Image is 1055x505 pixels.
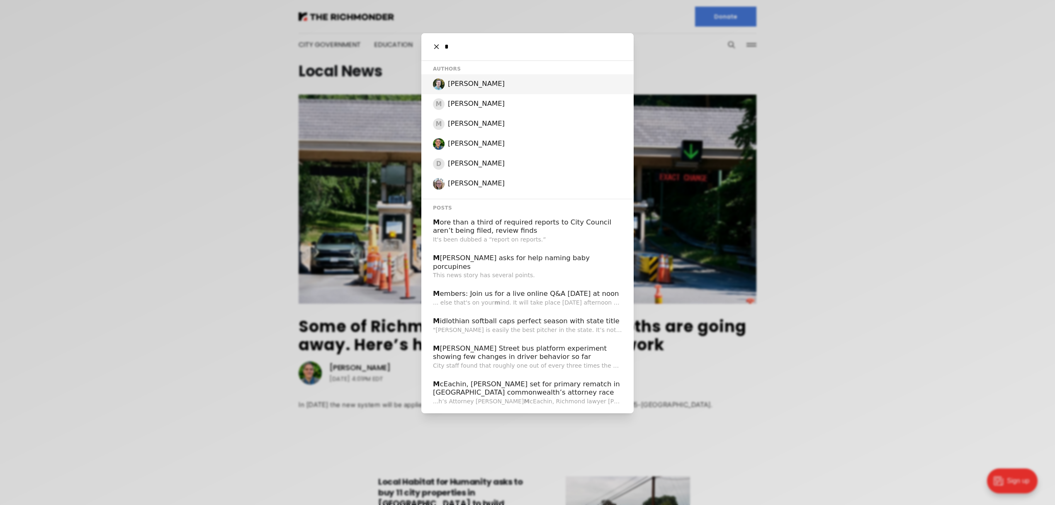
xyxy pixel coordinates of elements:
span: D [436,159,441,169]
p: ... else that's on your ind. It will take place [DATE] afternoon at noon. [433,298,622,307]
span: M [524,398,530,405]
h1: Posts [433,204,622,212]
img: Charlotte Matherly [433,178,445,190]
span: M [433,290,440,298]
h2: [PERSON_NAME] asks for help naming baby porcupines [433,254,622,271]
h2: cEachin, [PERSON_NAME] set for primary rematch in [GEOGRAPHIC_DATA] commonwealth’s attorney race [433,380,622,397]
span: M [433,380,440,388]
h2: idlothian softball caps perfect season with state title [433,317,622,326]
h2: [PERSON_NAME] [448,179,505,188]
p: ...h’s Attorney [PERSON_NAME] cEachin, Richmond lawyer [PERSON_NAME] is taking another shot at un... [433,397,622,406]
h2: embers: Join us for a live online Q&A [DATE] at noon [433,290,622,298]
p: "[PERSON_NAME] is easily the best pitcher in the state. It’s not even close." [433,326,622,334]
h2: [PERSON_NAME] Street bus platform experiment showing few changes in driver behavior so far [433,344,622,361]
h2: [PERSON_NAME] [448,120,505,128]
h2: [PERSON_NAME] [448,139,505,148]
img: Michael Phillips [433,78,445,90]
p: This news story has several points. [433,271,622,280]
span: M [433,254,440,262]
h2: [PERSON_NAME] [448,100,505,108]
p: City staff found that roughly one out of every three times the bus stopped, a car passed it — abo... [433,361,622,370]
span: M [433,218,440,226]
span: M [433,317,440,325]
span: m [494,299,501,306]
h1: Authors [433,65,622,73]
img: Graham Moomaw [433,138,445,150]
h2: ore than a third of required reports to City Council aren’t being filed, review finds [433,218,622,235]
span: M [436,120,442,129]
h2: [PERSON_NAME] [448,80,505,88]
h2: [PERSON_NAME] [448,159,505,168]
span: M [436,100,442,109]
p: It's been dubbed a “report on reports.” [433,235,622,244]
span: M [433,344,440,352]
